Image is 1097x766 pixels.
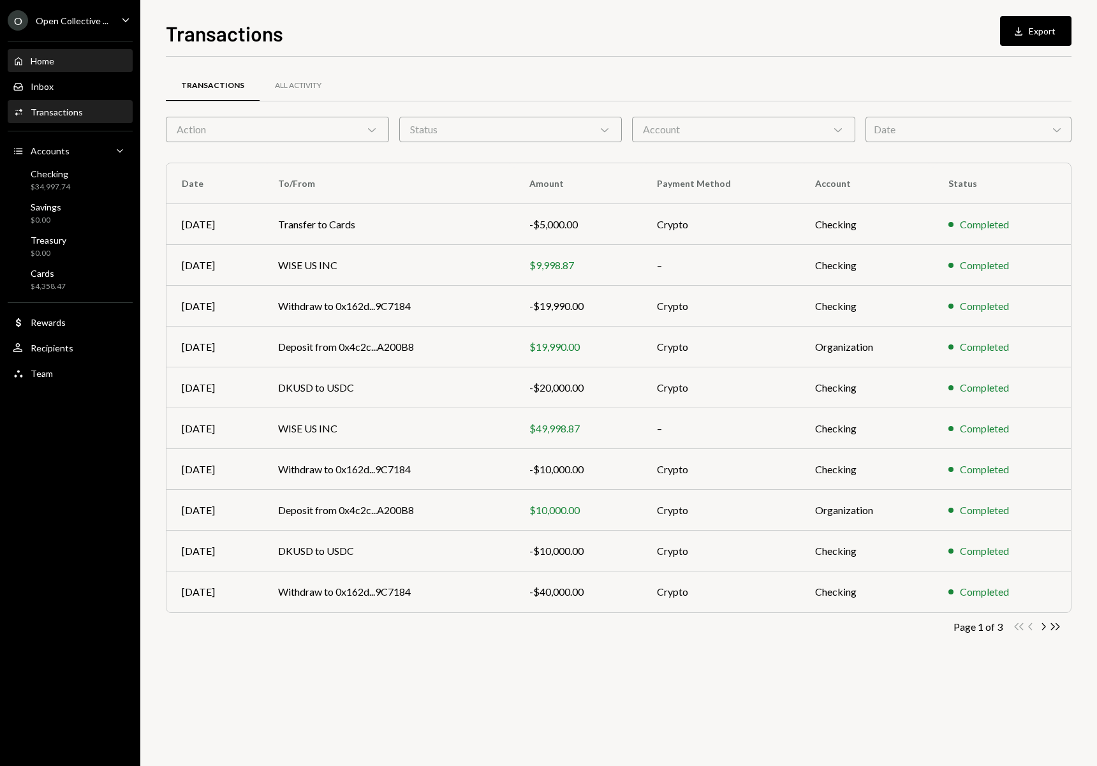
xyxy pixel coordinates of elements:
[399,117,622,142] div: Status
[31,248,66,259] div: $0.00
[263,449,514,490] td: Withdraw to 0x162d...9C7184
[800,571,934,612] td: Checking
[529,421,627,436] div: $49,998.87
[800,286,934,327] td: Checking
[529,380,627,395] div: -$20,000.00
[642,531,799,571] td: Crypto
[529,503,627,518] div: $10,000.00
[632,117,855,142] div: Account
[642,490,799,531] td: Crypto
[275,80,321,91] div: All Activity
[182,503,247,518] div: [DATE]
[960,339,1009,355] div: Completed
[263,204,514,245] td: Transfer to Cards
[8,49,133,72] a: Home
[31,81,54,92] div: Inbox
[182,217,247,232] div: [DATE]
[8,165,133,195] a: Checking$34,997.74
[263,367,514,408] td: DKUSD to USDC
[31,182,70,193] div: $34,997.74
[182,258,247,273] div: [DATE]
[960,584,1009,600] div: Completed
[8,231,133,261] a: Treasury$0.00
[529,258,627,273] div: $9,998.87
[529,298,627,314] div: -$19,990.00
[166,163,263,204] th: Date
[642,408,799,449] td: –
[182,339,247,355] div: [DATE]
[642,449,799,490] td: Crypto
[800,245,934,286] td: Checking
[8,198,133,228] a: Savings$0.00
[8,10,28,31] div: O
[8,264,133,295] a: Cards$4,358.47
[31,55,54,66] div: Home
[800,531,934,571] td: Checking
[953,621,1003,633] div: Page 1 of 3
[31,342,73,353] div: Recipients
[8,100,133,123] a: Transactions
[181,80,244,91] div: Transactions
[31,281,66,292] div: $4,358.47
[263,163,514,204] th: To/From
[529,462,627,477] div: -$10,000.00
[166,117,389,142] div: Action
[642,367,799,408] td: Crypto
[800,408,934,449] td: Checking
[182,462,247,477] div: [DATE]
[31,268,66,279] div: Cards
[960,462,1009,477] div: Completed
[8,336,133,359] a: Recipients
[8,362,133,385] a: Team
[263,408,514,449] td: WISE US INC
[960,258,1009,273] div: Completed
[529,217,627,232] div: -$5,000.00
[642,204,799,245] td: Crypto
[529,543,627,559] div: -$10,000.00
[182,380,247,395] div: [DATE]
[31,168,70,179] div: Checking
[182,421,247,436] div: [DATE]
[800,327,934,367] td: Organization
[800,490,934,531] td: Organization
[642,571,799,612] td: Crypto
[31,235,66,246] div: Treasury
[960,217,1009,232] div: Completed
[263,490,514,531] td: Deposit from 0x4c2c...A200B8
[31,215,61,226] div: $0.00
[36,15,108,26] div: Open Collective ...
[960,503,1009,518] div: Completed
[642,163,799,204] th: Payment Method
[260,70,337,102] a: All Activity
[800,163,934,204] th: Account
[263,531,514,571] td: DKUSD to USDC
[8,75,133,98] a: Inbox
[263,327,514,367] td: Deposit from 0x4c2c...A200B8
[182,298,247,314] div: [DATE]
[182,543,247,559] div: [DATE]
[800,204,934,245] td: Checking
[31,368,53,379] div: Team
[263,286,514,327] td: Withdraw to 0x162d...9C7184
[31,145,70,156] div: Accounts
[800,449,934,490] td: Checking
[263,571,514,612] td: Withdraw to 0x162d...9C7184
[31,202,61,212] div: Savings
[865,117,1071,142] div: Date
[8,311,133,334] a: Rewards
[529,339,627,355] div: $19,990.00
[8,139,133,162] a: Accounts
[642,286,799,327] td: Crypto
[960,298,1009,314] div: Completed
[800,367,934,408] td: Checking
[933,163,1071,204] th: Status
[166,20,283,46] h1: Transactions
[31,317,66,328] div: Rewards
[960,380,1009,395] div: Completed
[642,327,799,367] td: Crypto
[514,163,642,204] th: Amount
[166,70,260,102] a: Transactions
[1000,16,1071,46] button: Export
[31,107,83,117] div: Transactions
[182,584,247,600] div: [DATE]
